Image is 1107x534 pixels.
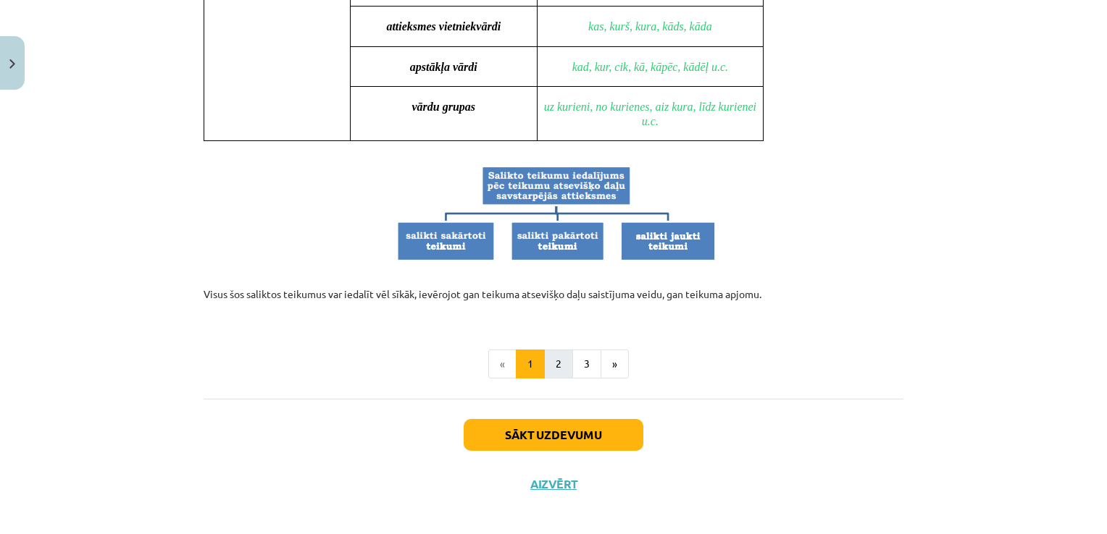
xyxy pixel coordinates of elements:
[9,59,15,69] img: icon-close-lesson-0947bae3869378f0d4975bcd49f059093ad1ed9edebbc8119c70593378902aed.svg
[526,477,581,491] button: Aizvērt
[410,61,477,73] span: apstākļa vārdi
[204,349,903,378] nav: Page navigation example
[204,271,903,317] p: Visus šos saliktos teikumus var iedalīt vēl sīkāk, ievērojot gan teikuma atsevišķo daļu saistījum...
[464,419,643,451] button: Sākt uzdevumu
[412,101,475,113] span: vārdu grupas
[516,349,545,378] button: 1
[588,20,712,33] span: kas, kurš, kura, kāds, kāda
[601,349,629,378] button: »
[386,20,501,33] span: attieksmes vietniekvārdi
[544,101,759,127] span: uz kurieni, no kurienes, aiz kura, līdz kurienei u.c.
[572,61,728,73] span: kad, kur, cik, kā, kāpēc, kādēļ u.c.
[544,349,573,378] button: 2
[572,349,601,378] button: 3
